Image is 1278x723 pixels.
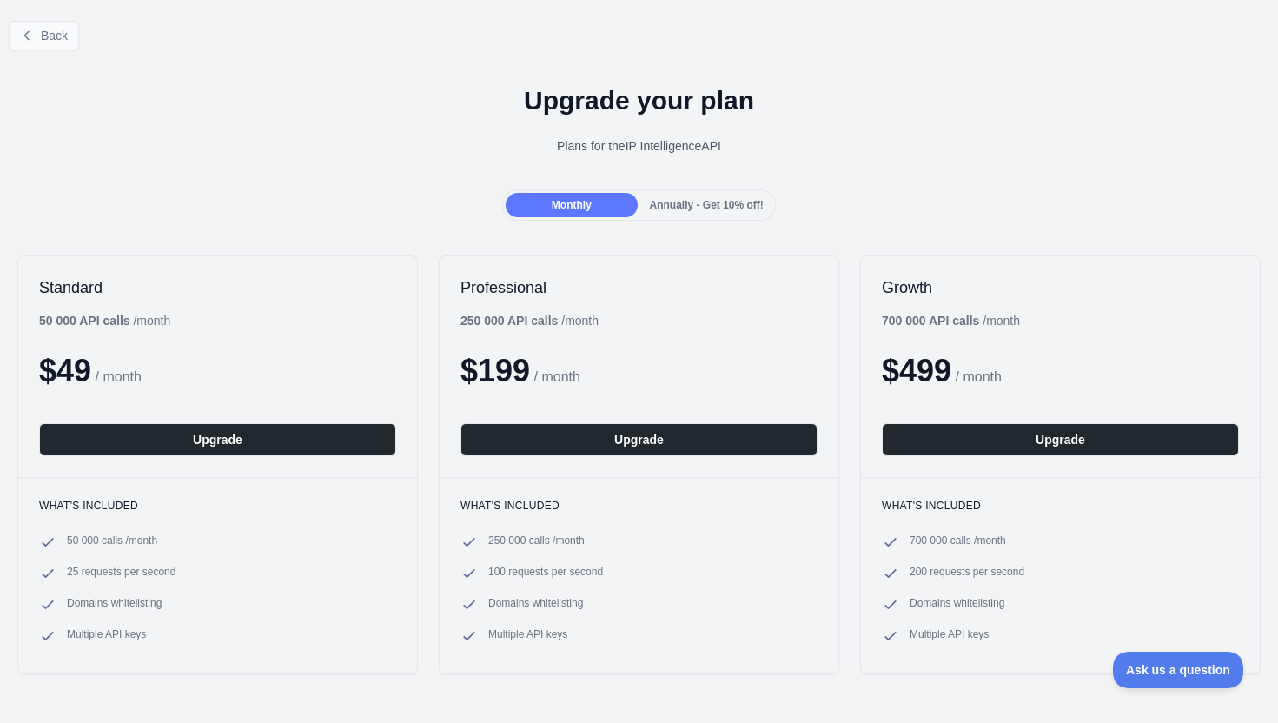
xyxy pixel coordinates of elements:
b: 250 000 API calls [460,314,558,328]
span: $ 499 [882,353,951,388]
span: $ 199 [460,353,530,388]
h2: Growth [882,277,1239,298]
div: / month [460,312,599,329]
div: / month [882,312,1020,329]
iframe: Toggle Customer Support [1113,652,1243,688]
h2: Professional [460,277,818,298]
b: 700 000 API calls [882,314,979,328]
